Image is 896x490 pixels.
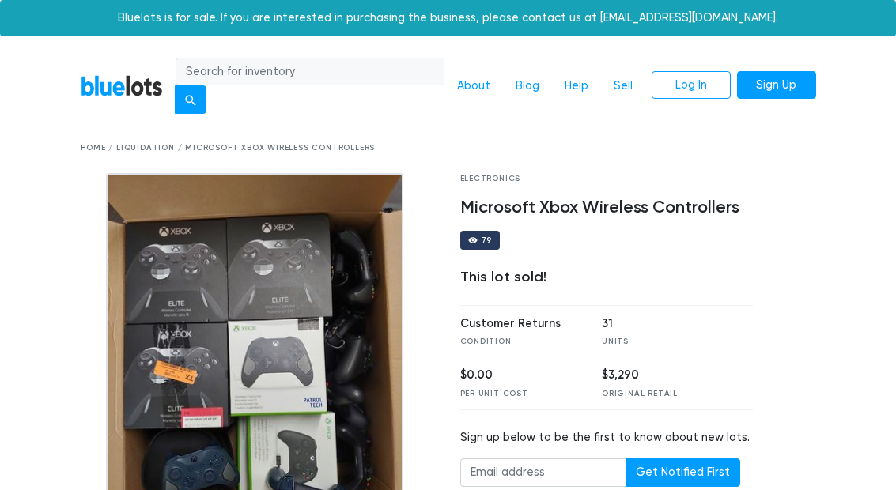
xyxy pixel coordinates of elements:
[460,367,579,384] div: $0.00
[737,71,816,100] a: Sign Up
[444,71,503,101] a: About
[176,58,444,86] input: Search for inventory
[503,71,552,101] a: Blog
[602,315,720,333] div: 31
[460,388,579,400] div: Per Unit Cost
[460,458,626,487] input: Email address
[626,458,740,487] button: Get Notified First
[81,74,163,97] a: BlueLots
[552,71,601,101] a: Help
[460,269,753,286] div: This lot sold!
[652,71,731,100] a: Log In
[482,236,493,244] div: 79
[460,173,753,185] div: Electronics
[460,429,753,447] div: Sign up below to be the first to know about new lots.
[460,315,579,333] div: Customer Returns
[460,336,579,348] div: Condition
[602,367,720,384] div: $3,290
[601,71,645,101] a: Sell
[602,336,720,348] div: Units
[81,142,816,154] div: Home / Liquidation / Microsoft Xbox Wireless Controllers
[602,388,720,400] div: Original Retail
[460,198,753,218] h4: Microsoft Xbox Wireless Controllers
